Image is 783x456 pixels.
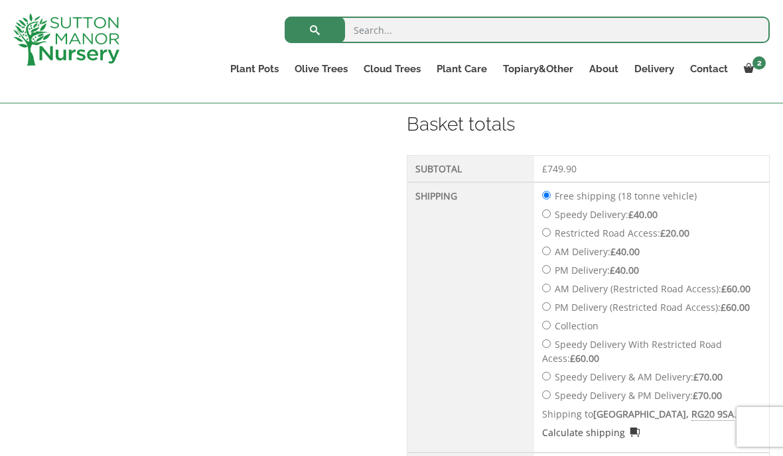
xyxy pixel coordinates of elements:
a: Delivery [626,60,682,78]
a: Calculate shipping [542,426,640,439]
bdi: 70.00 [693,370,723,383]
th: Subtotal [407,156,534,182]
span: £ [610,245,616,258]
span: £ [660,227,666,239]
a: Plant Pots [222,60,287,78]
p: Shipping to . [542,407,761,421]
span: £ [693,389,698,402]
img: logo [13,13,119,66]
span: £ [721,301,726,313]
bdi: 40.00 [628,208,658,221]
a: Olive Trees [287,60,356,78]
label: PM Delivery: [555,264,639,276]
a: Plant Care [429,60,495,78]
a: About [581,60,626,78]
span: 2 [752,56,766,70]
label: Free shipping (18 tonne vehicle) [555,190,697,202]
label: Speedy Delivery & PM Delivery: [555,389,722,402]
h2: Basket totals [407,111,770,139]
bdi: 60.00 [570,352,599,365]
bdi: 40.00 [610,245,640,258]
span: £ [610,264,615,276]
span: £ [570,352,575,365]
input: Search... [285,17,770,43]
bdi: 70.00 [693,389,722,402]
a: Cloud Trees [356,60,429,78]
label: Speedy Delivery & AM Delivery: [555,370,723,383]
span: £ [721,282,727,295]
span: £ [693,370,699,383]
th: Shipping [407,182,534,453]
label: AM Delivery (Restricted Road Access): [555,282,750,295]
a: 2 [736,60,770,78]
span: £ [628,208,634,221]
bdi: 60.00 [721,301,750,313]
bdi: 20.00 [660,227,689,239]
strong: [GEOGRAPHIC_DATA], [593,408,734,421]
label: PM Delivery (Restricted Road Access): [555,301,750,313]
label: Speedy Delivery: [555,208,658,221]
a: Topiary&Other [495,60,581,78]
bdi: 749.90 [542,162,577,175]
bdi: 40.00 [610,264,639,276]
bdi: 60.00 [721,282,750,295]
label: AM Delivery: [555,245,640,258]
a: Contact [682,60,736,78]
label: Speedy Delivery With Restricted Road Acess: [542,338,722,365]
label: Restricted Road Access: [555,227,689,239]
span: £ [542,162,547,175]
label: Collection [555,319,599,332]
